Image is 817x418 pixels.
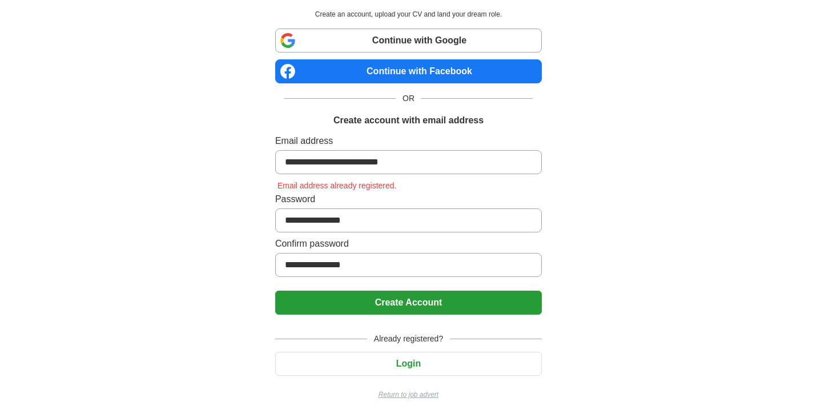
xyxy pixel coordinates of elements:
a: Return to job advert [275,389,542,400]
label: Confirm password [275,237,542,251]
button: Login [275,352,542,376]
button: Create Account [275,291,542,315]
p: Create an account, upload your CV and land your dream role. [277,9,540,19]
a: Login [275,359,542,368]
span: Already registered? [367,333,450,345]
h1: Create account with email address [333,114,484,127]
span: Email address already registered. [275,181,399,190]
label: Email address [275,134,542,148]
span: OR [396,93,421,104]
a: Continue with Google [275,29,542,53]
a: Continue with Facebook [275,59,542,83]
label: Password [275,192,542,206]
